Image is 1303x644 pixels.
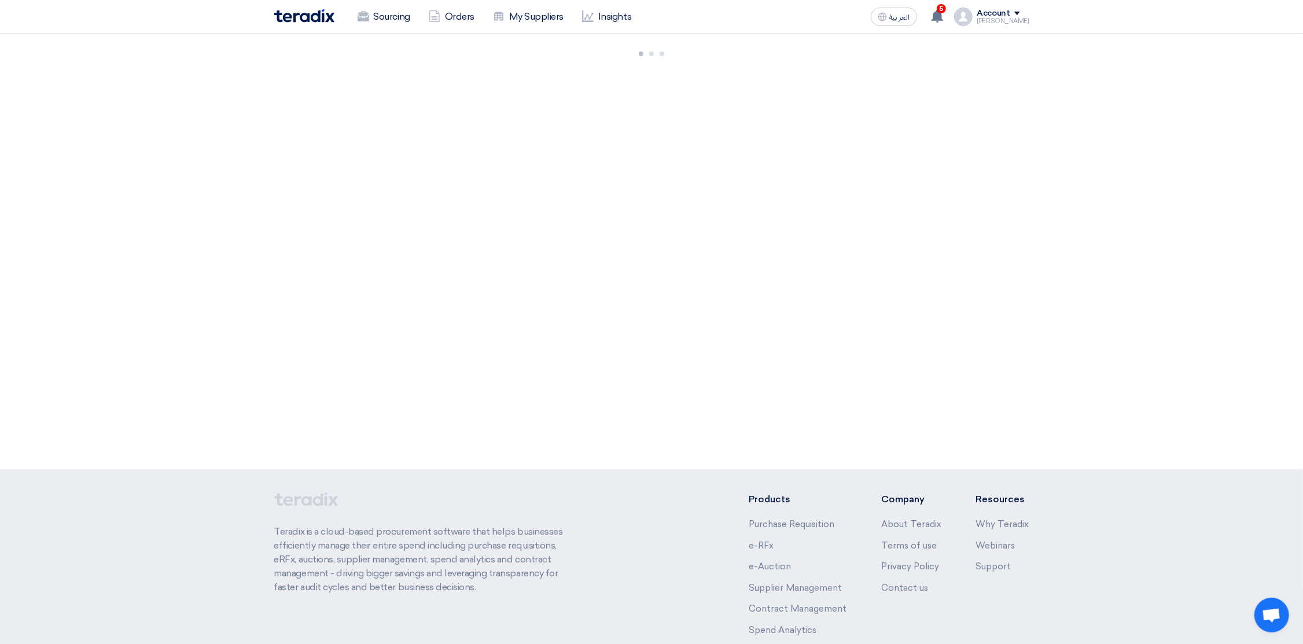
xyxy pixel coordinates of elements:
[749,603,846,614] a: Contract Management
[749,625,816,635] a: Spend Analytics
[573,4,641,30] a: Insights
[881,492,941,506] li: Company
[749,492,846,506] li: Products
[976,561,1011,572] a: Support
[889,13,910,21] span: العربية
[871,8,917,26] button: العربية
[881,561,939,572] a: Privacy Policy
[484,4,573,30] a: My Suppliers
[881,583,928,593] a: Contact us
[749,583,842,593] a: Supplier Management
[274,525,576,594] p: Teradix is a cloud-based procurement software that helps businesses efficiently manage their enti...
[954,8,973,26] img: profile_test.png
[881,540,937,551] a: Terms of use
[348,4,419,30] a: Sourcing
[749,519,834,529] a: Purchase Requisition
[937,4,946,13] span: 5
[881,519,941,529] a: About Teradix
[976,540,1015,551] a: Webinars
[977,9,1010,19] div: Account
[274,9,334,23] img: Teradix logo
[419,4,484,30] a: Orders
[976,519,1029,529] a: Why Teradix
[977,18,1029,24] div: [PERSON_NAME]
[1254,598,1289,632] a: Open chat
[749,561,791,572] a: e-Auction
[976,492,1029,506] li: Resources
[749,540,774,551] a: e-RFx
